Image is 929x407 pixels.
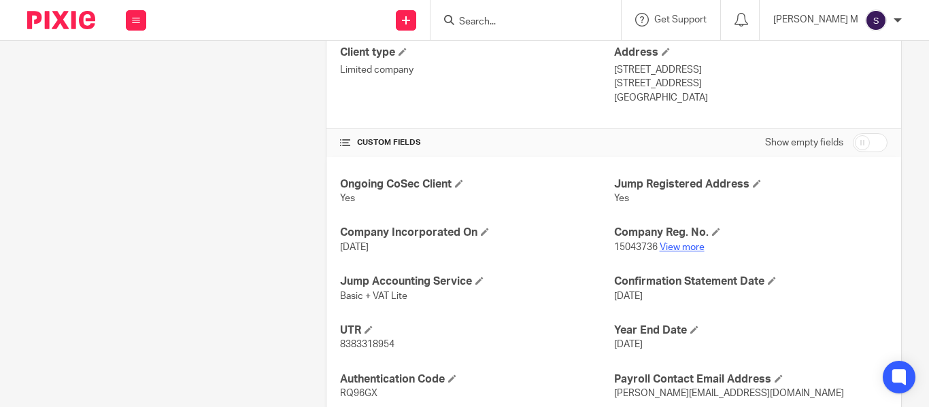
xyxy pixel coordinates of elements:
span: Get Support [654,15,707,24]
h4: Ongoing CoSec Client [340,177,613,192]
span: [DATE] [340,243,369,252]
span: [DATE] [614,340,643,349]
h4: Payroll Contact Email Address [614,372,888,387]
span: [PERSON_NAME][EMAIL_ADDRESS][DOMAIN_NAME] [614,389,844,398]
span: RQ96GX [340,389,377,398]
h4: Confirmation Statement Date [614,275,888,289]
h4: Year End Date [614,323,888,338]
h4: Address [614,46,888,60]
input: Search [458,16,580,29]
span: 8383318954 [340,340,394,349]
span: Yes [614,194,629,203]
p: [GEOGRAPHIC_DATA] [614,91,888,105]
span: Yes [340,194,355,203]
a: View more [660,243,705,252]
img: Pixie [27,11,95,29]
h4: Jump Registered Address [614,177,888,192]
span: Basic + VAT Lite [340,291,407,301]
p: [STREET_ADDRESS] [614,77,888,90]
h4: Authentication Code [340,372,613,387]
span: 15043736 [614,243,658,252]
span: [DATE] [614,291,643,301]
p: [STREET_ADDRESS] [614,63,888,77]
h4: Client type [340,46,613,60]
h4: Company Incorporated On [340,226,613,240]
img: svg%3E [865,10,887,31]
p: [PERSON_NAME] M [773,13,858,26]
h4: UTR [340,323,613,338]
h4: Jump Accounting Service [340,275,613,289]
h4: Company Reg. No. [614,226,888,240]
h4: CUSTOM FIELDS [340,137,613,148]
label: Show empty fields [765,136,843,149]
p: Limited company [340,63,613,77]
